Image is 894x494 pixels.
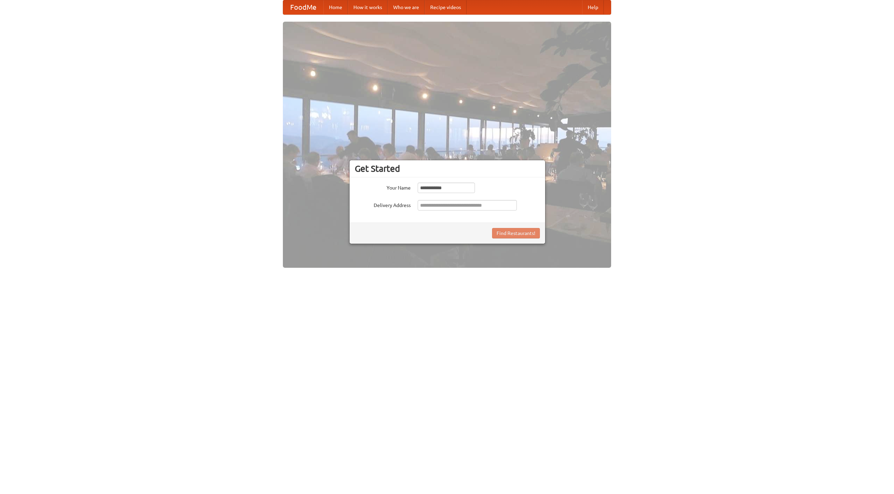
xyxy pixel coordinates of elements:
button: Find Restaurants! [492,228,540,238]
a: FoodMe [283,0,323,14]
a: Who we are [388,0,425,14]
label: Your Name [355,183,411,191]
a: Home [323,0,348,14]
label: Delivery Address [355,200,411,209]
a: How it works [348,0,388,14]
a: Recipe videos [425,0,467,14]
h3: Get Started [355,163,540,174]
a: Help [582,0,604,14]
